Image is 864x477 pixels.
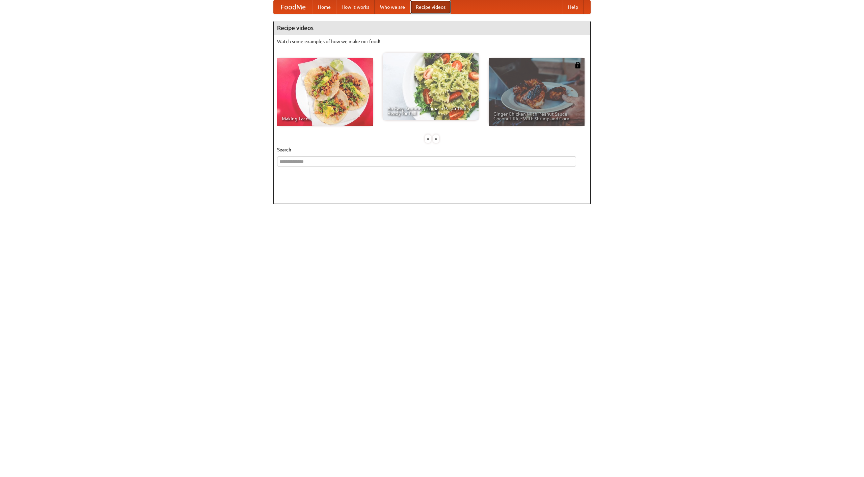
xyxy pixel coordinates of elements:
div: « [425,135,431,143]
a: FoodMe [274,0,313,14]
a: Home [313,0,336,14]
h5: Search [277,146,587,153]
a: An Easy, Summery Tomato Pasta That's Ready for Fall [383,53,479,120]
a: Help [563,0,584,14]
span: Making Tacos [282,116,368,121]
img: 483408.png [574,62,581,68]
a: How it works [336,0,375,14]
p: Watch some examples of how we make our food! [277,38,587,45]
h4: Recipe videos [274,21,590,35]
a: Recipe videos [410,0,451,14]
a: Who we are [375,0,410,14]
div: » [433,135,439,143]
span: An Easy, Summery Tomato Pasta That's Ready for Fall [387,106,474,116]
a: Making Tacos [277,58,373,126]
